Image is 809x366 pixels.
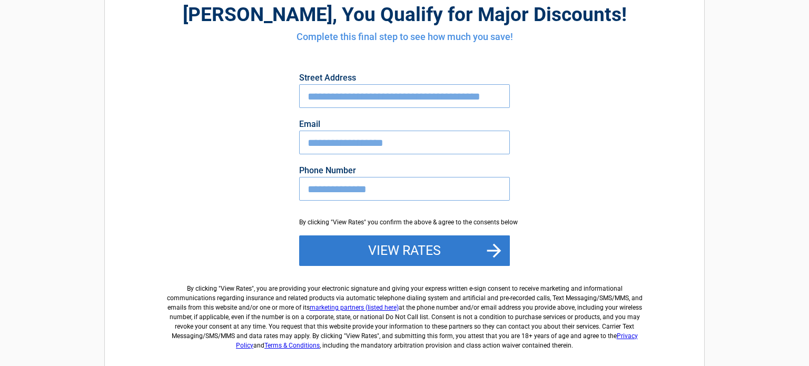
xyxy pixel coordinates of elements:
a: marketing partners (listed here) [310,304,399,311]
h4: Complete this final step to see how much you save! [163,30,646,44]
div: By clicking "View Rates" you confirm the above & agree to the consents below [299,217,510,227]
label: Street Address [299,74,510,82]
span: [PERSON_NAME] [183,3,332,26]
h2: , You Qualify for Major Discounts! [163,2,646,27]
label: Email [299,120,510,128]
a: Terms & Conditions [264,342,320,349]
label: By clicking " ", you are providing your electronic signature and giving your express written e-si... [163,275,646,350]
button: View Rates [299,235,510,266]
label: Phone Number [299,166,510,175]
span: View Rates [221,285,252,292]
a: Privacy Policy [236,332,638,349]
